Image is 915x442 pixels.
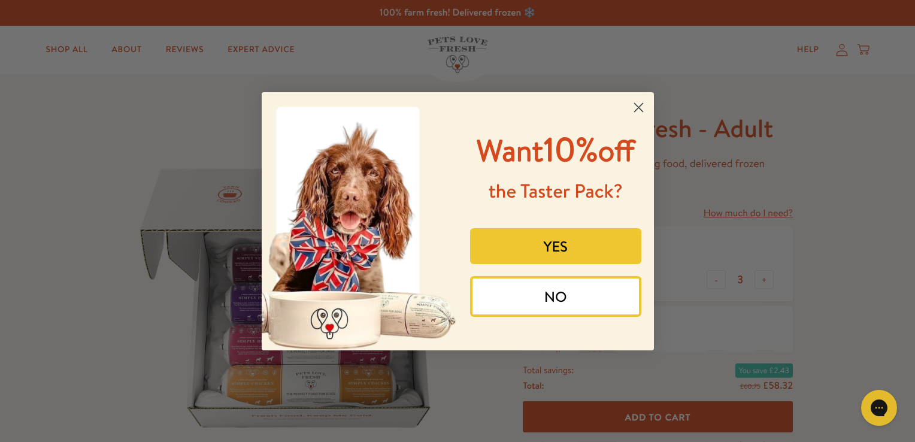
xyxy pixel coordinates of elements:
span: Want [477,130,544,171]
span: off [598,130,635,171]
span: 10% [477,126,635,172]
span: the Taster Pack? [489,178,623,204]
iframe: Gorgias live chat messenger [855,386,903,430]
button: Close dialog [628,97,649,118]
button: NO [470,276,641,317]
img: 8afefe80-1ef6-417a-b86b-9520c2248d41.jpeg [262,92,458,350]
button: YES [470,228,641,264]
